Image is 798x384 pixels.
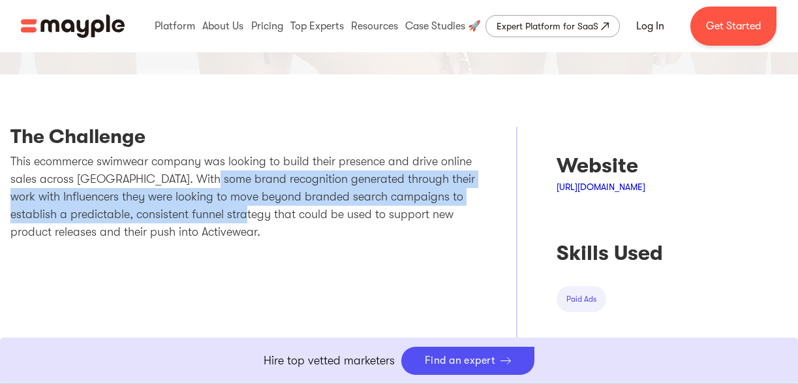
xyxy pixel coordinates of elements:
[348,5,401,47] div: Resources
[21,14,125,39] img: Mayple logo
[621,10,680,42] a: Log In
[557,182,645,192] a: [URL][DOMAIN_NAME]
[557,153,663,179] div: Website
[425,355,496,367] div: Find an expert
[485,15,620,37] a: Expert Platform for SaaS
[563,232,798,384] iframe: Chat Widget
[248,5,286,47] div: Pricing
[10,127,477,153] h3: The Challenge
[264,352,395,370] p: Hire top vetted marketers
[151,5,198,47] div: Platform
[21,14,125,39] a: home
[199,5,247,47] div: About Us
[497,18,598,34] div: Expert Platform for SaaS
[690,7,776,46] a: Get Started
[10,153,477,241] p: This ecommerce swimwear company was looking to build their presence and drive online sales across...
[557,240,663,266] div: Skills Used
[287,5,347,47] div: Top Experts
